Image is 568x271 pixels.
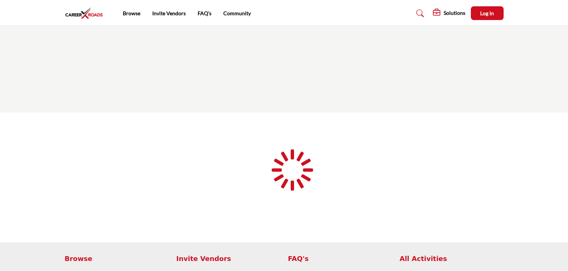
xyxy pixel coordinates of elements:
[288,254,392,264] a: FAQ's
[400,254,504,264] a: All Activities
[123,10,140,16] a: Browse
[433,9,465,18] div: Solutions
[176,254,280,264] a: Invite Vendors
[471,6,504,20] button: Log In
[65,7,107,19] img: Site Logo
[223,10,251,16] a: Community
[480,10,494,16] span: Log In
[198,10,211,16] a: FAQ's
[409,7,429,19] a: Search
[65,254,169,264] a: Browse
[444,10,465,16] h5: Solutions
[152,10,186,16] a: Invite Vendors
